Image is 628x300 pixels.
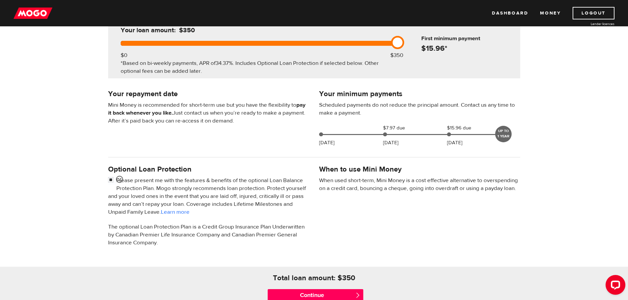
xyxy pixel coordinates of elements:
p: Scheduled payments do not reduce the principal amount. Contact us any time to make a payment. [319,101,520,117]
p: The optional Loan Protection Plan is a Credit Group Insurance Plan Underwritten by Canadian Premi... [108,223,309,247]
iframe: LiveChat chat widget [600,272,628,300]
h6: First minimum payment [421,35,518,42]
p: Please present me with the features & benefits of the optional Loan Balance Protection Plan. Mogo... [108,177,309,216]
a: Money [540,7,561,19]
input: <span class="smiley-face happy"></span> [108,177,116,185]
h4: Optional Loan Protection [108,165,309,174]
a: Dashboard [492,7,528,19]
h5: Your loan amount: [121,26,255,34]
span:  [355,292,361,298]
p: Mini Money is recommended for short-term use but you have the flexibility to Just contact us when... [108,101,309,125]
p: [DATE] [319,139,335,147]
p: When used short-term, Mini Money is a cost effective alternative to overspending on a credit card... [319,177,520,192]
h4: Total loan amount: $ [273,273,342,283]
a: Learn more [161,208,190,216]
a: Logout [573,7,614,19]
h4: Your minimum payments [319,89,520,98]
h4: Your repayment date [108,89,309,98]
span: $15.96 due [447,124,480,132]
img: mogo_logo-11ee424be714fa7cbb0f0f49df9e16ec.png [14,7,52,19]
div: $0 [121,51,127,59]
h4: $ [421,44,518,53]
h4: 350 [342,273,355,283]
span: $350 [179,26,195,34]
p: [DATE] [447,139,463,147]
div: *Based on bi-weekly payments, APR of . Includes Optional Loan Protection if selected below. Other... [121,59,395,75]
a: Lender licences [565,21,614,26]
div: UP TO 1 YEAR [495,126,512,142]
div: $350 [390,51,403,59]
span: $7.97 due [383,124,416,132]
h4: When to use Mini Money [319,165,402,174]
b: pay it back whenever you like. [108,101,306,117]
span: 15.96 [426,43,445,53]
p: [DATE] [383,139,399,147]
span: 34.37% [216,60,233,67]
